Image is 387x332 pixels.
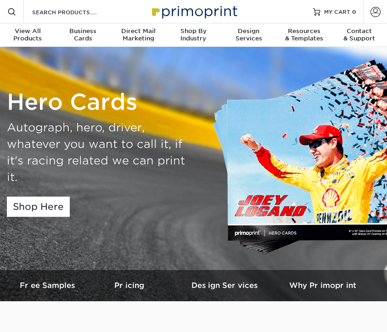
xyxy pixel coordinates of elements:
span: Contact [332,28,387,35]
span: Direct Mail [111,28,166,35]
a: Shop Here [7,197,70,217]
span: Resources [276,28,331,35]
h3: Free Samples [16,281,81,290]
span: Business [55,28,110,35]
div: Autograph, hero, driver, whatever you want to call it, if it's racing related we can print it. [7,119,187,186]
img: Primoprint [148,1,240,21]
div: Industry [166,28,221,42]
span: MY CART [324,8,350,16]
div: Cards [55,28,110,42]
div: Services [221,28,276,42]
span: Design [221,28,276,35]
h3: Pricing [81,281,178,290]
div: & Support [332,28,387,42]
div: Marketing [111,28,166,42]
h3: Why Primoprint [274,281,371,290]
span: Shop By [166,28,221,35]
a: Contact& Support [332,23,387,48]
input: SEARCH PRODUCTS..... [31,6,121,17]
a: Pricing [81,270,178,301]
a: Why Primoprint [274,270,371,301]
h3: Design Services [177,281,274,290]
span: 0 [352,8,356,15]
a: Free Samples [16,270,81,301]
a: DesignServices [221,23,276,48]
a: Design Services [177,270,274,301]
a: Shop ByIndustry [166,23,221,48]
h1: Hero Cards [7,90,187,116]
a: Direct MailMarketing [111,23,166,48]
a: Resources& Templates [276,23,331,48]
div: & Templates [276,28,331,42]
a: BusinessCards [55,23,110,48]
